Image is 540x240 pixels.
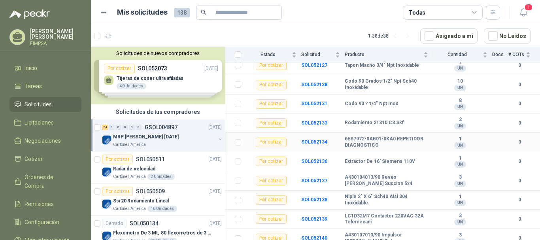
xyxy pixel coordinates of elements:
p: [PERSON_NAME] [PERSON_NAME] [30,28,81,40]
p: [DATE] [208,220,222,227]
b: 3 [433,232,487,238]
b: 0 [508,119,531,127]
div: Por cotizar [256,157,287,166]
p: EIMPSA [30,41,81,46]
p: [DATE] [208,188,222,195]
p: Cartones America [113,206,146,212]
span: Cotizar [25,155,43,163]
div: 0 [129,125,135,130]
div: UN [454,161,466,168]
b: 0 [508,158,531,165]
p: [DATE] [208,124,222,131]
span: Negociaciones [25,136,61,145]
div: 2 Unidades [147,174,175,180]
span: # COTs [508,52,524,57]
span: Solicitudes [25,100,52,109]
div: Por cotizar [256,176,287,185]
b: 10 [433,78,487,85]
p: Radar de velocidad [113,165,155,173]
div: UN [454,181,466,187]
p: Cartones America [113,174,146,180]
span: Cantidad [433,52,481,57]
p: SOL050509 [136,189,165,194]
a: Inicio [9,60,81,76]
a: Cotizar [9,151,81,166]
a: SOL052136 [301,159,327,164]
b: Niple 2" X 6" Sch40 Aisi 304 Inoxidable [345,194,428,206]
a: SOL052127 [301,62,327,68]
div: Por cotizar [256,214,287,224]
div: UN [454,123,466,129]
a: Remisiones [9,197,81,212]
div: Por cotizar [256,138,287,147]
div: 0 [109,125,115,130]
b: 0 [508,81,531,89]
span: search [201,9,206,15]
span: Solicitud [301,52,334,57]
b: 2 [433,117,487,123]
a: SOL052139 [301,216,327,222]
b: 3 [433,213,487,219]
a: SOL052131 [301,101,327,106]
a: SOL052133 [301,120,327,126]
div: Por cotizar [256,195,287,205]
div: Por cotizar [102,187,133,196]
b: 0 [508,177,531,185]
div: UN [454,65,466,72]
img: Logo peakr [9,9,50,19]
div: 1 - 38 de 38 [368,30,414,42]
span: Configuración [25,218,59,227]
b: Codo 90 ? 1/4" Npt Inox [345,101,398,107]
b: 0 [508,62,531,69]
div: Por cotizar [256,118,287,128]
b: 0 [508,100,531,108]
b: SOL052128 [301,82,327,87]
p: SOL050511 [136,157,165,162]
b: SOL052138 [301,197,327,202]
a: Órdenes de Compra [9,170,81,193]
div: 0 [136,125,142,130]
th: Solicitud [301,47,345,62]
span: Remisiones [25,200,54,208]
div: Por cotizar [256,60,287,70]
th: Estado [246,47,301,62]
b: Codo 90 Grados 1/2" Npt Sch40 Inoxidable [345,78,428,91]
img: Company Logo [102,167,111,177]
p: GSOL004897 [145,125,177,130]
b: 8 [433,98,487,104]
a: Solicitudes [9,97,81,112]
a: 24 0 0 0 0 0 GSOL004897[DATE] Company LogoMRP [PERSON_NAME] [DATE]Cartones America [102,123,223,148]
a: Negociaciones [9,133,81,148]
div: UN [454,104,466,110]
div: UN [454,142,466,149]
div: UN [454,85,466,91]
b: 3 [433,174,487,181]
a: Por cotizarSOL050509[DATE] Company LogoSsr20 Rodamiento LinealCartones America10 Unidades [91,183,225,215]
b: Tapon Macho 3/4" Npt Inoxidable [345,62,419,69]
img: Company Logo [102,199,111,209]
span: Órdenes de Compra [25,173,74,190]
th: # COTs [508,47,540,62]
div: 0 [122,125,128,130]
span: Producto [345,52,422,57]
div: Cerrado [102,219,127,228]
a: Licitaciones [9,115,81,130]
th: Docs [492,47,508,62]
div: Por cotizar [102,155,133,164]
p: Ssr20 Rodamiento Lineal [113,197,169,205]
a: Tareas [9,79,81,94]
span: Licitaciones [25,118,54,127]
div: 0 [115,125,121,130]
b: LC1D32M7 Contactor 220VAC 32A Telemecani [345,213,428,225]
img: Company Logo [102,135,111,145]
div: Solicitudes de tus compradores [91,104,225,119]
a: SOL052134 [301,139,327,145]
span: 1 [524,4,533,11]
b: Rodamiento 21310 C3 Skf [345,120,404,126]
b: SOL052137 [301,178,327,183]
button: 1 [516,6,531,20]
